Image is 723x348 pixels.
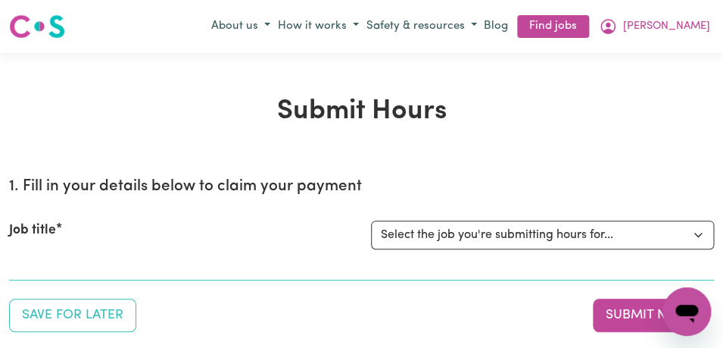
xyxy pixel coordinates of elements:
h1: Submit Hours [9,96,714,129]
h2: 1. Fill in your details below to claim your payment [9,177,714,196]
button: Save your job report [9,299,136,332]
a: Careseekers logo [9,9,65,44]
button: How it works [274,14,363,39]
button: My Account [595,14,714,39]
button: Submit your job report [593,299,702,332]
a: Find jobs [517,15,589,39]
button: Safety & resources [363,14,481,39]
button: About us [207,14,274,39]
span: [PERSON_NAME] [623,18,710,35]
iframe: Button to launch messaging window [662,287,711,336]
label: Job title [9,221,56,240]
img: Careseekers logo [9,13,65,40]
a: Blog [481,15,511,39]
